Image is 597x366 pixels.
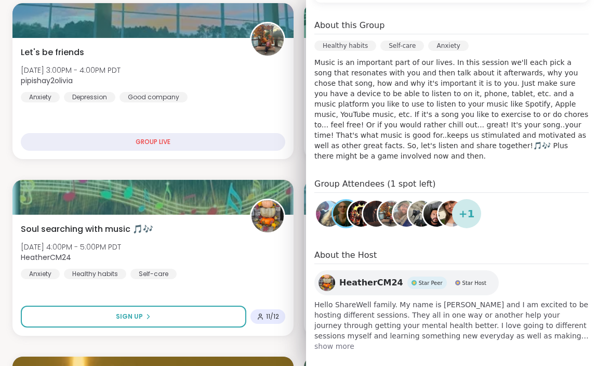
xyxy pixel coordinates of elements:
h4: About this Group [314,19,384,32]
span: Star Host [462,279,486,287]
b: pipishay2olivia [21,75,73,86]
div: Anxiety [21,269,60,279]
span: HeatherCM24 [339,277,403,289]
a: bookstar [331,199,361,228]
div: Anxiety [428,41,468,51]
div: Healthy habits [64,269,126,279]
span: Star Peer [419,279,443,287]
div: Self-care [380,41,424,51]
div: Healthy habits [314,41,376,51]
img: mrsperozek43 [348,201,374,227]
img: Star Peer [412,280,417,285]
h4: Group Attendees (1 spot left) [314,178,589,193]
span: + 1 [459,206,475,221]
a: Rob78_NJ [422,199,451,228]
img: Rob78_NJ [423,201,449,227]
span: 11 / 12 [266,312,279,321]
button: Sign Up [21,306,246,328]
img: Amie89 [408,201,434,227]
a: mrsperozek43 [347,199,376,228]
p: Music is an important part of our lives. In this session we'll each pick a song that resonates wi... [314,57,589,161]
a: Amie89 [407,199,436,228]
img: lyssa [363,201,389,227]
img: Star Host [455,280,460,285]
a: Taytay2025 [314,199,343,228]
img: HeatherCM24 [319,274,335,291]
div: Anxiety [21,92,60,102]
a: BRandom502 [392,199,421,228]
img: elainaaaaa [439,201,465,227]
div: Good company [120,92,188,102]
b: HeatherCM24 [21,252,71,263]
img: BRandom502 [393,201,419,227]
h4: About the Host [314,249,589,264]
span: [DATE] 4:00PM - 5:00PM PDT [21,242,121,252]
a: elainaaaaa [437,199,466,228]
span: [DATE] 3:00PM - 4:00PM PDT [21,65,121,75]
img: Taytay2025 [316,201,342,227]
img: bookstar [333,201,359,227]
a: HeatherCM24HeatherCM24Star PeerStar PeerStar HostStar Host [314,270,499,295]
a: pipishay2olivia [377,199,406,228]
span: Sign Up [116,312,143,321]
div: Self-care [130,269,177,279]
a: lyssa [362,199,391,228]
div: GROUP LIVE [21,133,285,151]
div: Depression [64,92,115,102]
span: Hello ShareWell family. My name is [PERSON_NAME] and I am excited to be hosting different session... [314,299,589,341]
span: Soul searching with music 🎵🎶 [21,223,153,236]
span: show more [314,341,589,351]
img: pipishay2olivia [378,201,404,227]
img: pipishay2olivia [251,23,284,56]
img: HeatherCM24 [251,200,284,232]
span: Let's be friends [21,46,84,59]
